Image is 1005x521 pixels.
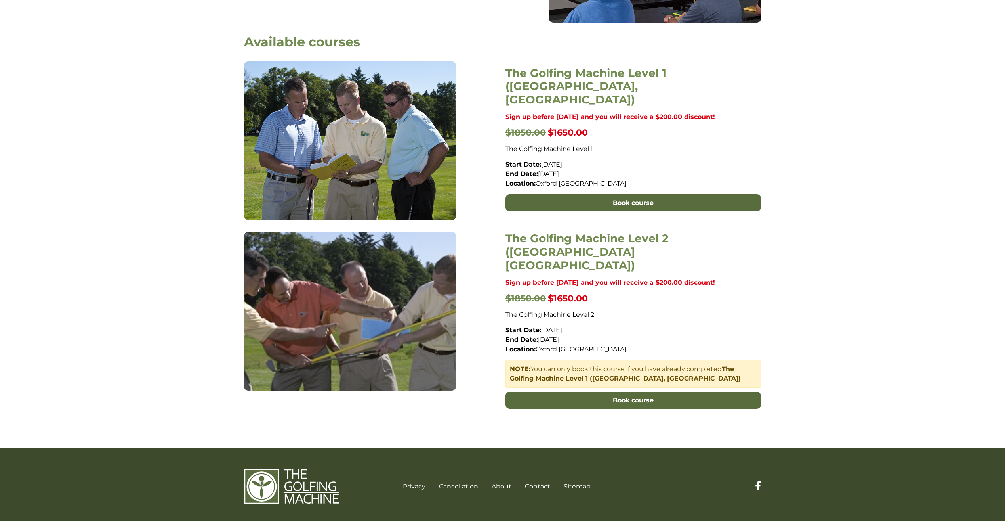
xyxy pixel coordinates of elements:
[505,67,761,107] h3: The Golfing Machine Level 1 ([GEOGRAPHIC_DATA], [GEOGRAPHIC_DATA])
[244,34,761,50] h2: Available courses
[510,364,757,383] p: You can only book this course if you have already completed
[244,468,339,505] img: The Golfing Machine
[505,170,538,178] strong: End Date:
[505,279,715,286] strong: Sign up before [DATE] and you will receive a $200.00 discount!
[505,160,761,188] p: [DATE] [DATE] Oxford [GEOGRAPHIC_DATA]
[505,336,538,343] strong: End Date:
[548,127,588,138] span: $1650.00
[403,483,425,490] a: Privacy
[505,345,536,353] strong: Location:
[505,326,761,354] p: [DATE] [DATE] Oxford [GEOGRAPHIC_DATA]
[510,365,741,382] strong: The Golfing Machine Level 1 ([GEOGRAPHIC_DATA], [GEOGRAPHIC_DATA])
[505,144,761,154] p: The Golfing Machine Level 1
[505,310,761,320] p: The Golfing Machine Level 2
[505,392,761,409] a: Book course
[505,326,541,334] strong: Start Date:
[505,127,546,138] span: $1850.00
[492,483,511,490] a: About
[505,232,761,272] h3: The Golfing Machine Level 2 ([GEOGRAPHIC_DATA] [GEOGRAPHIC_DATA])
[505,113,715,121] strong: Sign up before [DATE] and you will receive a $200.00 discount!
[505,161,541,168] strong: Start Date:
[525,483,550,490] a: Contact
[439,483,478,490] a: Cancellation
[505,180,536,187] strong: Location:
[548,293,588,304] span: $1650.00
[564,483,591,490] a: Sitemap
[505,293,546,304] span: $1850.00
[505,194,761,212] a: Book course
[510,365,530,373] strong: NOTE:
